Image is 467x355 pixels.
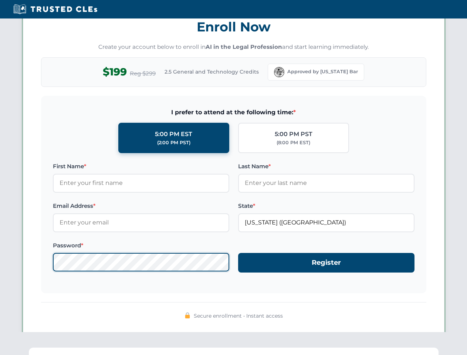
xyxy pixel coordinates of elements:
[53,241,229,250] label: Password
[274,67,284,77] img: Florida Bar
[41,15,426,38] h3: Enroll Now
[41,43,426,51] p: Create your account below to enroll in and start learning immediately.
[185,312,190,318] img: 🔒
[238,162,414,171] label: Last Name
[194,312,283,320] span: Secure enrollment • Instant access
[277,139,310,146] div: (8:00 PM EST)
[238,213,414,232] input: Florida (FL)
[238,202,414,210] label: State
[53,162,229,171] label: First Name
[206,43,282,50] strong: AI in the Legal Profession
[238,174,414,192] input: Enter your last name
[238,253,414,273] button: Register
[130,69,156,78] span: Reg $299
[11,4,99,15] img: Trusted CLEs
[53,202,229,210] label: Email Address
[275,129,312,139] div: 5:00 PM PST
[287,68,358,75] span: Approved by [US_STATE] Bar
[157,139,190,146] div: (2:00 PM PST)
[103,64,127,80] span: $199
[53,213,229,232] input: Enter your email
[155,129,192,139] div: 5:00 PM EST
[53,108,414,117] span: I prefer to attend at the following time:
[53,174,229,192] input: Enter your first name
[165,68,259,76] span: 2.5 General and Technology Credits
